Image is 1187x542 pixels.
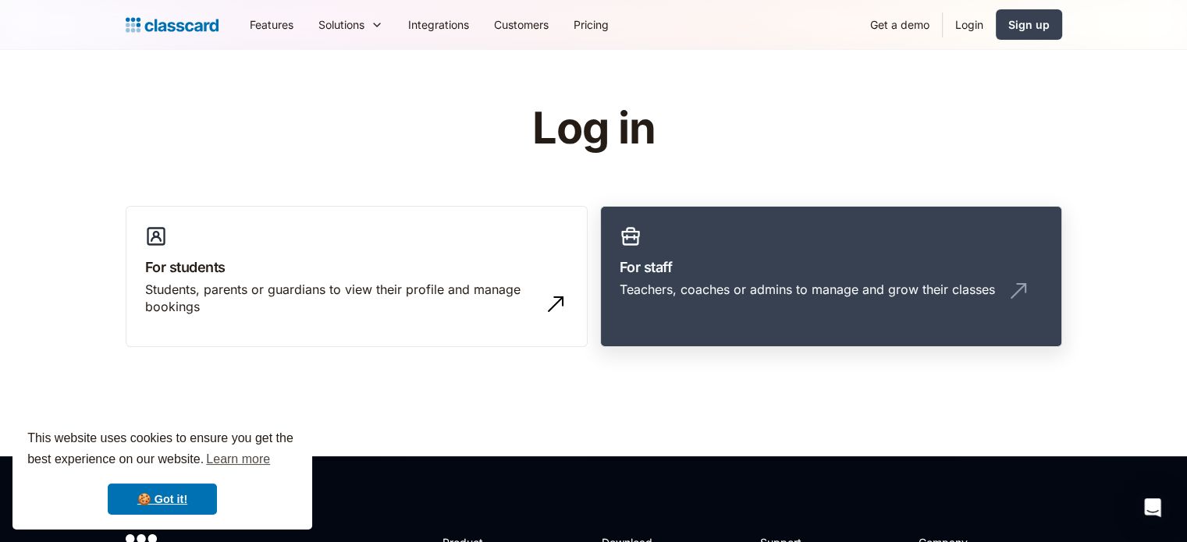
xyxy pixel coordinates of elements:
div: Open Intercom Messenger [1134,489,1171,526]
a: dismiss cookie message [108,484,217,515]
div: cookieconsent [12,414,312,530]
a: For studentsStudents, parents or guardians to view their profile and manage bookings [126,206,588,348]
span: This website uses cookies to ensure you get the best experience on our website. [27,429,297,471]
a: learn more about cookies [204,448,272,471]
a: Customers [482,7,561,42]
div: Students, parents or guardians to view their profile and manage bookings [145,281,537,316]
a: Integrations [396,7,482,42]
a: For staffTeachers, coaches or admins to manage and grow their classes [600,206,1062,348]
a: home [126,14,219,36]
a: Login [943,7,996,42]
h3: For staff [620,257,1043,278]
a: Features [237,7,306,42]
a: Sign up [996,9,1062,40]
h3: For students [145,257,568,278]
div: Solutions [306,7,396,42]
div: Sign up [1008,16,1050,33]
div: Teachers, coaches or admins to manage and grow their classes [620,281,995,298]
a: Get a demo [858,7,942,42]
h1: Log in [346,105,841,153]
a: Pricing [561,7,621,42]
div: Solutions [318,16,364,33]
